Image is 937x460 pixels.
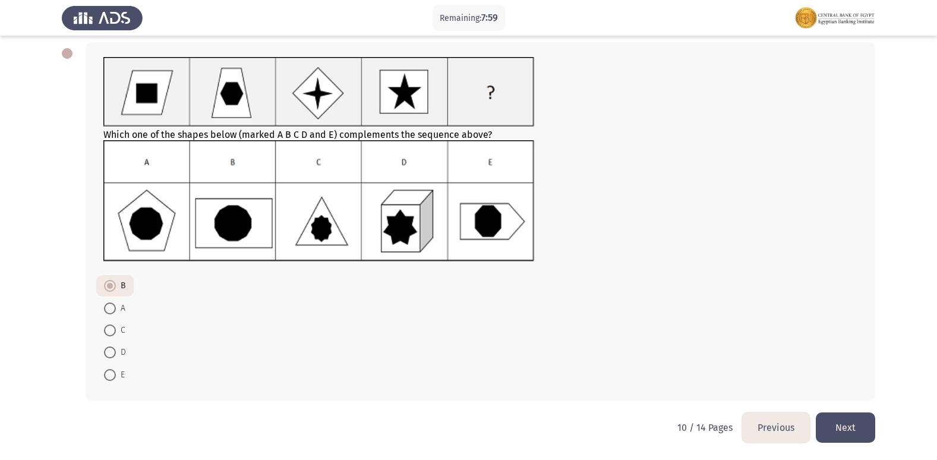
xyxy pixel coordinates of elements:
img: Assess Talent Management logo [62,1,143,34]
img: Assessment logo of FOCUS Assessment 3 Modules EN [794,1,875,34]
button: load previous page [742,412,810,443]
p: Remaining: [440,11,498,26]
p: 10 / 14 Pages [677,422,733,433]
span: A [116,301,125,316]
span: E [116,368,125,382]
span: B [116,279,126,293]
span: C [116,323,125,338]
div: Which one of the shapes below (marked A B C D and E) complements the sequence above? [103,57,857,264]
span: D [116,345,126,360]
button: load next page [816,412,875,443]
img: UkFYMDA4M0FfMjAyMS5wbmcxNjIyMDMyODMxMzEy.png [103,57,534,127]
img: UkFYMDA4M0JfQ0FUXzIwMjEucG5nMTYyMjAzMjg3MDMxMw==.png [103,140,534,261]
span: 7:59 [481,12,498,23]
